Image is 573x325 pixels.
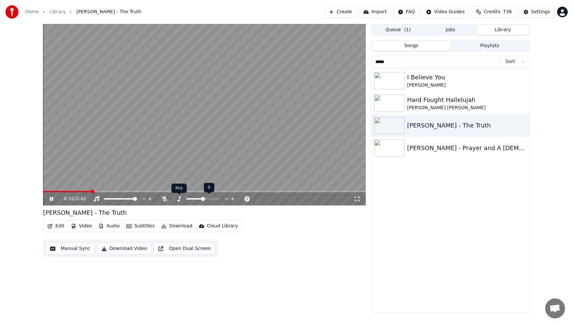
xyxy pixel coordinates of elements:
[159,221,195,231] button: Download
[207,223,238,229] div: Cloud Library
[372,25,424,35] button: Queue
[519,6,554,18] button: Settings
[477,25,529,35] button: Library
[124,221,157,231] button: Subtitles
[45,221,67,231] button: Edit
[472,6,516,18] button: Credits736
[407,143,527,153] div: [PERSON_NAME] - Prayer and A [DEMOGRAPHIC_DATA]
[64,196,80,202] div: /
[407,82,527,89] div: [PERSON_NAME]
[68,221,95,231] button: Video
[5,5,19,19] img: youka
[394,6,419,18] button: FAQ
[76,196,86,202] span: 3:42
[407,121,527,130] div: [PERSON_NAME] - The Truth
[404,27,411,33] span: ( 1 )
[171,184,187,193] div: Key
[359,6,391,18] button: Import
[407,73,527,82] div: I Believe You
[407,95,527,105] div: Hard Fought Hallelujah
[204,183,215,192] div: 0
[46,243,95,255] button: Manual Sync
[372,41,451,51] button: Songs
[43,208,127,217] div: [PERSON_NAME] - The Truth
[324,6,356,18] button: Create
[64,196,74,202] span: 0:32
[422,6,469,18] button: Video Guides
[505,58,515,65] span: Sort
[25,9,142,15] nav: breadcrumb
[531,9,550,15] div: Settings
[484,9,500,15] span: Credits
[25,9,39,15] a: Home
[49,9,66,15] a: Library
[96,221,122,231] button: Audio
[450,41,529,51] button: Playlists
[407,105,527,111] div: [PERSON_NAME] [PERSON_NAME]
[545,298,565,318] a: Open chat
[76,9,141,15] span: [PERSON_NAME] - The Truth
[154,243,215,255] button: Open Dual Screen
[424,25,477,35] button: Jobs
[503,9,512,15] span: 736
[97,243,151,255] button: Download Video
